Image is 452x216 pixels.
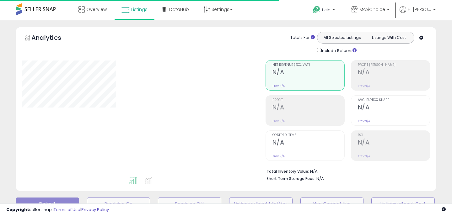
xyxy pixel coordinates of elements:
span: N/A [316,176,324,182]
h2: N/A [358,69,430,77]
div: Include Returns [312,47,364,54]
b: Total Inventory Value: [266,169,309,174]
span: MaxiChoice [359,6,385,13]
h2: N/A [358,104,430,112]
div: Totals For [290,35,315,41]
span: Listings [131,6,148,13]
h5: Analytics [31,33,73,44]
a: Hi [PERSON_NAME] [400,6,436,20]
span: Hi [PERSON_NAME] [408,6,431,13]
button: Repricing Off [158,198,221,210]
h2: N/A [272,69,344,77]
h2: N/A [358,139,430,147]
small: Prev: N/A [272,119,285,123]
span: Profit [PERSON_NAME] [358,63,430,67]
span: Help [322,7,331,13]
a: Privacy Policy [81,207,109,213]
small: Prev: N/A [272,84,285,88]
div: seller snap | | [6,207,109,213]
b: Short Term Storage Fees: [266,176,315,181]
i: Get Help [313,6,320,13]
h2: N/A [272,104,344,112]
strong: Copyright [6,207,29,213]
button: Listings without Min/Max [229,198,293,210]
a: Help [308,1,341,20]
small: Prev: N/A [358,154,370,158]
span: Overview [86,6,107,13]
span: Avg. Buybox Share [358,98,430,102]
button: Default [16,198,79,210]
small: Prev: N/A [358,84,370,88]
small: Prev: N/A [272,154,285,158]
button: Non Competitive [300,198,364,210]
span: ROI [358,134,430,137]
span: Net Revenue (Exc. VAT) [272,63,344,67]
span: DataHub [169,6,189,13]
button: Repricing On [87,198,150,210]
a: Terms of Use [54,207,80,213]
span: Profit [272,98,344,102]
button: Listings With Cost [365,34,412,42]
h2: N/A [272,139,344,147]
span: Ordered Items [272,134,344,137]
button: All Selected Listings [319,34,366,42]
button: Listings without Cost [371,198,435,210]
li: N/A [266,167,425,175]
small: Prev: N/A [358,119,370,123]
